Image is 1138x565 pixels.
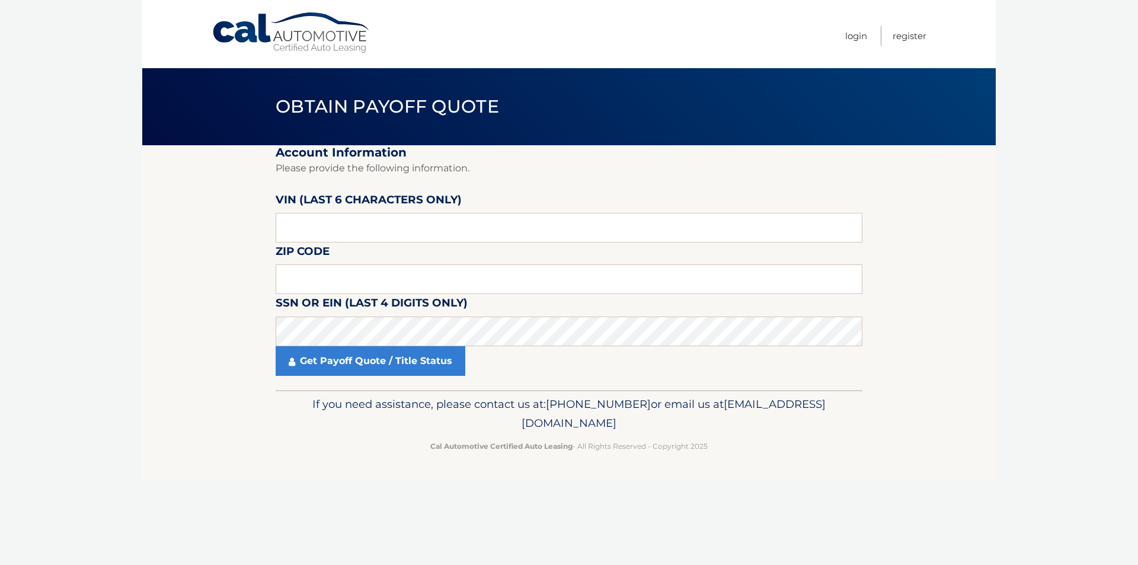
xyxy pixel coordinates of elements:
label: SSN or EIN (last 4 digits only) [276,294,468,316]
a: Register [893,26,926,46]
span: Obtain Payoff Quote [276,95,499,117]
p: Please provide the following information. [276,160,862,177]
p: - All Rights Reserved - Copyright 2025 [283,440,855,452]
a: Login [845,26,867,46]
label: VIN (last 6 characters only) [276,191,462,213]
p: If you need assistance, please contact us at: or email us at [283,395,855,433]
span: [PHONE_NUMBER] [546,397,651,411]
a: Get Payoff Quote / Title Status [276,346,465,376]
label: Zip Code [276,242,330,264]
h2: Account Information [276,145,862,160]
strong: Cal Automotive Certified Auto Leasing [430,442,573,451]
a: Cal Automotive [212,12,372,54]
